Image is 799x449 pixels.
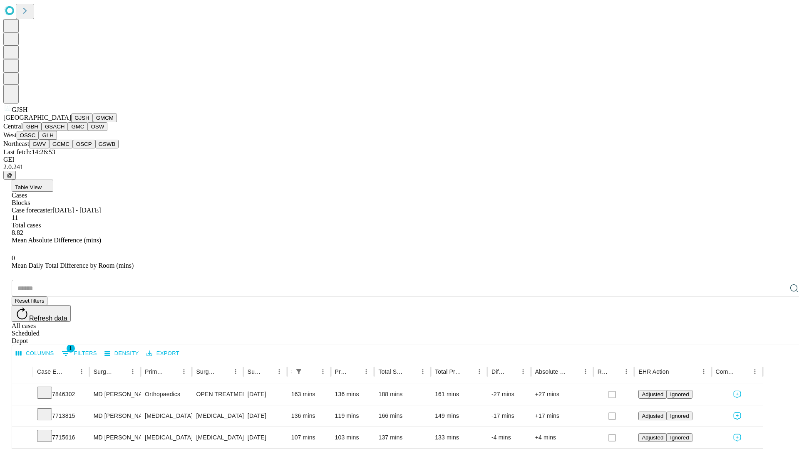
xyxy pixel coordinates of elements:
[12,222,41,229] span: Total cases
[568,366,580,377] button: Sort
[12,237,101,244] span: Mean Absolute Difference (mins)
[67,344,75,353] span: 1
[145,427,188,448] div: [MEDICAL_DATA]
[12,254,15,262] span: 0
[417,366,429,377] button: Menu
[491,427,527,448] div: -4 mins
[293,366,305,377] button: Show filters
[667,390,692,399] button: Ignored
[535,368,567,375] div: Absolute Difference
[93,113,117,122] button: GMCM
[360,366,372,377] button: Menu
[737,366,749,377] button: Sort
[115,366,127,377] button: Sort
[580,366,591,377] button: Menu
[37,384,85,405] div: 7846302
[39,131,57,140] button: GLH
[435,368,461,375] div: Total Predicted Duration
[3,156,796,163] div: GEI
[166,366,178,377] button: Sort
[3,140,29,147] span: Northeast
[248,384,283,405] div: [DATE]
[3,163,796,171] div: 2.0.241
[68,122,87,131] button: GMC
[49,140,73,148] button: GCMC
[535,384,589,405] div: +27 mins
[491,384,527,405] div: -27 mins
[335,405,370,427] div: 119 mins
[12,214,18,221] span: 11
[491,368,505,375] div: Difference
[749,366,761,377] button: Menu
[178,366,190,377] button: Menu
[37,427,85,448] div: 7715616
[16,387,29,402] button: Expand
[12,229,23,236] span: 8.82
[716,368,737,375] div: Comments
[638,390,667,399] button: Adjusted
[642,413,663,419] span: Adjusted
[506,366,517,377] button: Sort
[435,384,483,405] div: 161 mins
[620,366,632,377] button: Menu
[291,368,292,375] div: Scheduled In Room Duration
[102,347,141,360] button: Density
[598,368,608,375] div: Resolved in EHR
[535,427,589,448] div: +4 mins
[37,368,63,375] div: Case Epic Id
[42,122,68,131] button: GSACH
[491,405,527,427] div: -17 mins
[670,413,689,419] span: Ignored
[196,368,217,375] div: Surgery Name
[609,366,620,377] button: Sort
[291,427,327,448] div: 107 mins
[317,366,329,377] button: Menu
[15,184,42,190] span: Table View
[218,366,230,377] button: Sort
[378,405,427,427] div: 166 mins
[29,315,67,322] span: Refresh data
[23,122,42,131] button: GBH
[37,405,85,427] div: 7713815
[638,433,667,442] button: Adjusted
[335,368,348,375] div: Predicted In Room Duration
[73,140,95,148] button: OSCP
[273,366,285,377] button: Menu
[3,171,16,180] button: @
[3,123,23,130] span: Central
[305,366,317,377] button: Sort
[12,305,71,322] button: Refresh data
[145,405,188,427] div: [MEDICAL_DATA]
[12,262,134,269] span: Mean Daily Total Difference by Room (mins)
[16,409,29,424] button: Expand
[3,148,55,155] span: Last fetch: 14:26:53
[291,384,327,405] div: 163 mins
[435,427,483,448] div: 133 mins
[262,366,273,377] button: Sort
[94,405,136,427] div: MD [PERSON_NAME]
[248,405,283,427] div: [DATE]
[144,347,181,360] button: Export
[15,298,44,304] span: Reset filters
[29,140,49,148] button: GWV
[94,427,136,448] div: MD [PERSON_NAME]
[667,433,692,442] button: Ignored
[642,434,663,441] span: Adjusted
[12,296,47,305] button: Reset filters
[3,114,71,121] span: [GEOGRAPHIC_DATA]
[670,391,689,397] span: Ignored
[378,368,404,375] div: Total Scheduled Duration
[230,366,241,377] button: Menu
[17,131,39,140] button: OSSC
[535,405,589,427] div: +17 mins
[76,366,87,377] button: Menu
[16,431,29,445] button: Expand
[667,412,692,420] button: Ignored
[291,405,327,427] div: 136 mins
[127,366,139,377] button: Menu
[14,347,56,360] button: Select columns
[60,347,99,360] button: Show filters
[12,180,53,192] button: Table View
[64,366,76,377] button: Sort
[52,207,101,214] span: [DATE] - [DATE]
